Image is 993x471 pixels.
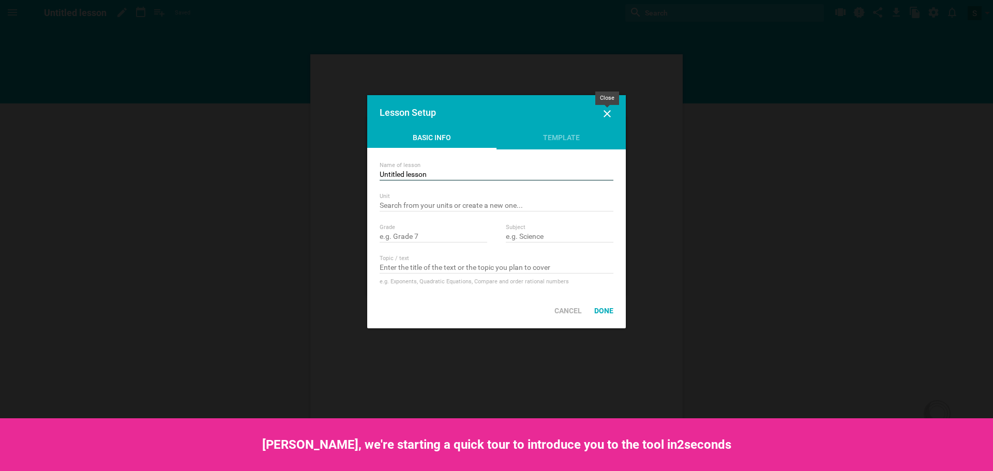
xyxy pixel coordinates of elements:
input: e.g. Science [506,232,613,242]
span: 2 [677,437,684,452]
input: Enter the title of the text or the topic you plan to cover [380,263,613,274]
div: Name of lesson [380,162,613,169]
div: Basic Info [367,132,496,149]
div: Unit [380,193,613,200]
div: e.g. Exponents, Quadratic Equations, Compare and order rational numbers [380,277,613,287]
div: Done [588,299,620,322]
div: Close [595,92,619,105]
input: e.g. Properties of magnetic substances [380,170,613,180]
span: seconds [684,437,731,452]
div: Template [496,132,626,148]
div: Cancel [548,299,588,322]
div: Topic / text [380,255,613,262]
input: Search from your units or create a new one... [380,201,613,211]
span: [PERSON_NAME], we're starting a quick tour to introduce you to the tool in [262,437,677,452]
div: Subject [506,224,613,231]
div: Lesson Setup [380,108,590,118]
div: Grade [380,224,487,231]
input: e.g. Grade 7 [380,232,487,242]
